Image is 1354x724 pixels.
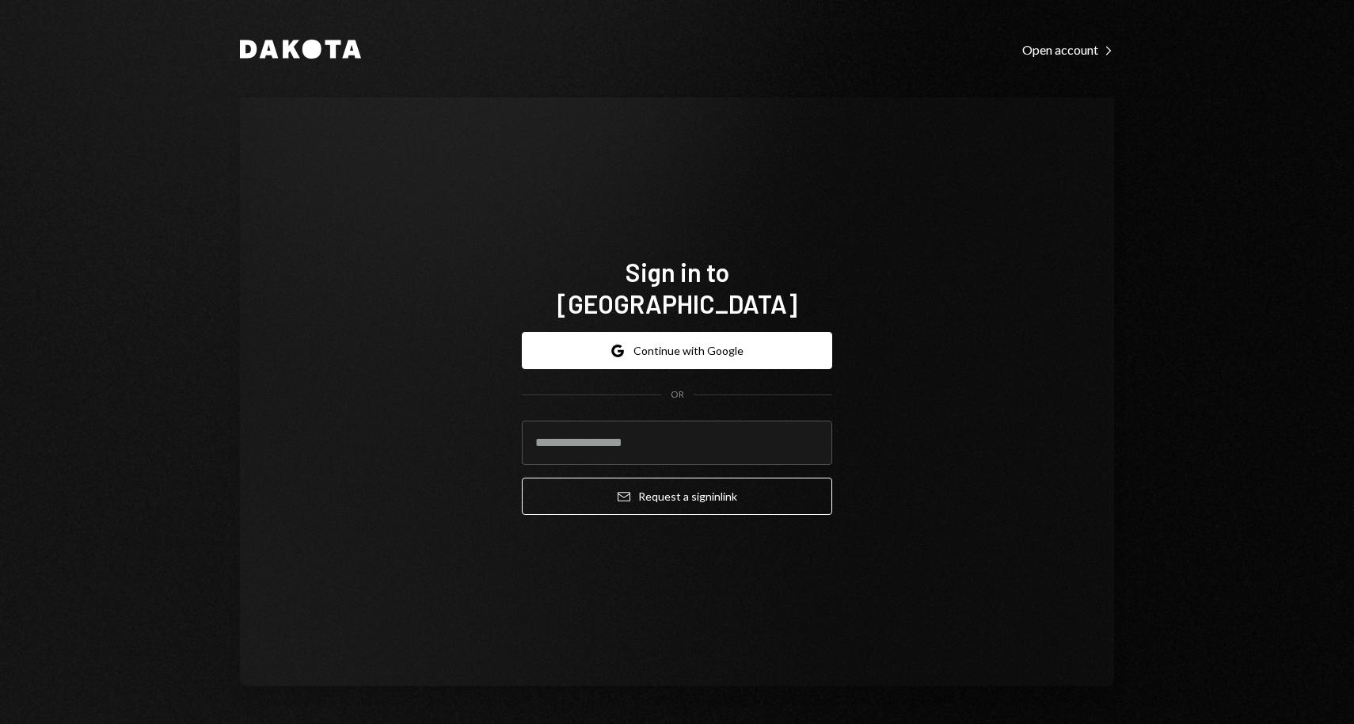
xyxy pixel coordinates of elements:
a: Open account [1022,40,1114,58]
button: Continue with Google [522,332,832,369]
div: OR [671,388,684,402]
h1: Sign in to [GEOGRAPHIC_DATA] [522,256,832,319]
button: Request a signinlink [522,478,832,515]
div: Open account [1022,42,1114,58]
